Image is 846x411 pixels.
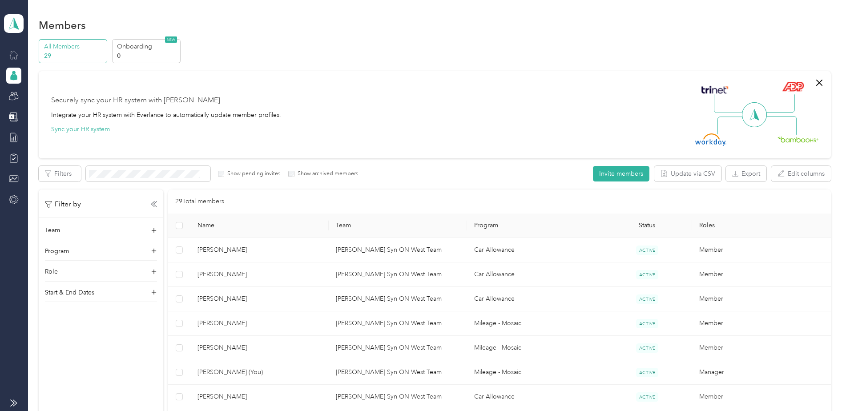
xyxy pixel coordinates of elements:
span: ACTIVE [636,392,658,402]
p: 29 [44,51,105,60]
td: Member [692,262,830,287]
td: Lori Greig [190,262,329,287]
td: Susan Matthews Syn ON West Team [329,311,467,336]
td: Susan Matthews (You) [190,360,329,385]
span: ACTIVE [636,368,658,377]
td: Marisa Mariani [190,287,329,311]
div: Securely sync your HR system with [PERSON_NAME] [51,95,220,106]
td: Mileage - Mosaic [467,311,602,336]
td: Silvana Leone [190,336,329,360]
p: Filter by [45,199,81,210]
td: Member [692,287,830,311]
p: Role [45,267,58,276]
td: Susan Matthews Syn ON West Team [329,385,467,409]
img: ADP [782,81,804,92]
button: Export [726,166,766,181]
span: NEW [165,36,177,43]
td: Mileage - Mosaic [467,336,602,360]
p: All Members [44,42,105,51]
img: Trinet [699,84,730,96]
label: Show archived members [294,170,358,178]
span: [PERSON_NAME] [197,318,322,328]
button: Edit columns [771,166,831,181]
p: Onboarding [117,42,177,51]
img: BambooHR [778,136,818,142]
img: Line Right Up [764,94,795,113]
label: Show pending invites [224,170,280,178]
img: Line Right Down [765,116,797,135]
button: Filters [39,166,81,181]
span: [PERSON_NAME] [197,270,322,279]
td: Peter Van Dyk [190,311,329,336]
td: Member [692,311,830,336]
td: Susan Matthews Syn ON West Team [329,360,467,385]
button: Update via CSV [654,166,721,181]
td: Manager [692,360,830,385]
p: Program [45,246,69,256]
span: [PERSON_NAME] [197,343,322,353]
span: [PERSON_NAME] [197,245,322,255]
td: Car Allowance [467,262,602,287]
div: Integrate your HR system with Everlance to automatically update member profiles. [51,110,281,120]
td: Member [692,336,830,360]
h1: Members [39,20,86,30]
span: [PERSON_NAME] [197,294,322,304]
th: Program [467,214,602,238]
th: Name [190,214,329,238]
td: Car Allowance [467,385,602,409]
td: Susan Matthews Syn ON West Team [329,336,467,360]
span: ACTIVE [636,319,658,328]
td: Car Allowance [467,238,602,262]
td: Member [692,238,830,262]
td: Member [692,385,830,409]
span: [PERSON_NAME] [197,392,322,402]
p: Team [45,226,60,235]
p: 0 [117,51,177,60]
img: Line Left Down [717,116,748,134]
p: Start & End Dates [45,288,94,297]
td: Susan Matthews Syn ON West Team [329,238,467,262]
th: Status [602,214,692,238]
td: Car Allowance [467,287,602,311]
span: ACTIVE [636,294,658,304]
td: Mileage - Mosaic [467,360,602,385]
button: Sync your HR system [51,125,110,134]
p: 29 Total members [175,197,224,206]
td: Alison Halvarson [190,385,329,409]
td: Darlene Markov [190,238,329,262]
td: Susan Matthews Syn ON West Team [329,287,467,311]
span: ACTIVE [636,246,658,255]
span: ACTIVE [636,343,658,353]
td: Susan Matthews Syn ON West Team [329,262,467,287]
span: [PERSON_NAME] (You) [197,367,322,377]
span: Name [197,222,322,229]
img: Workday [695,133,726,146]
th: Roles [692,214,830,238]
th: Team [329,214,467,238]
iframe: Everlance-gr Chat Button Frame [796,361,846,411]
button: Invite members [593,166,649,181]
span: ACTIVE [636,270,658,279]
img: Line Left Up [714,94,745,113]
